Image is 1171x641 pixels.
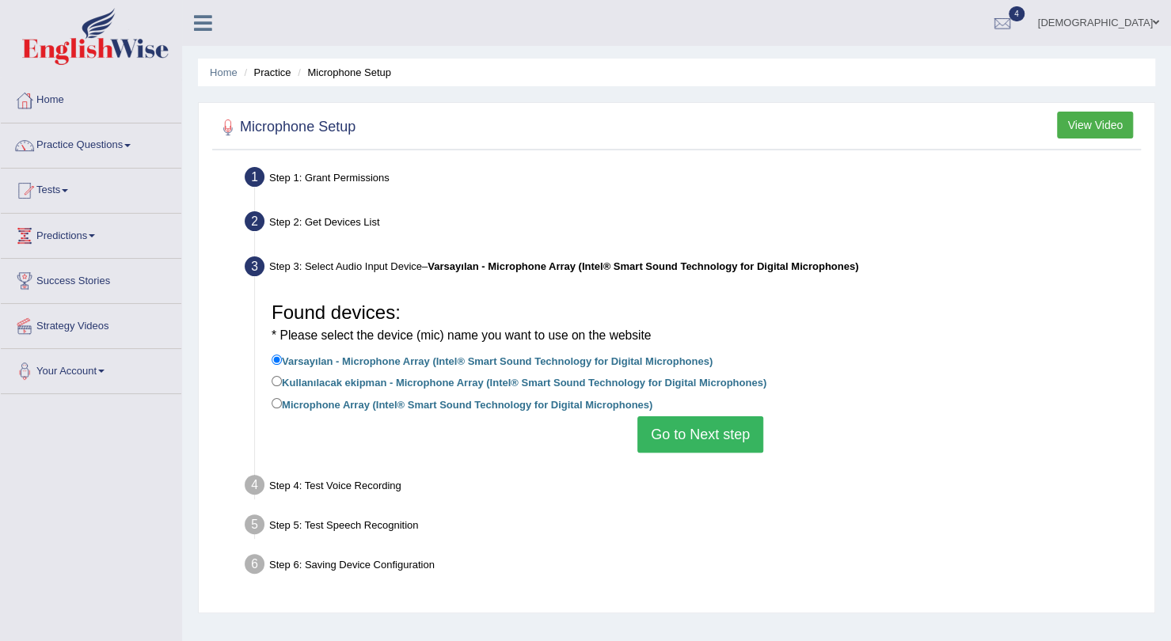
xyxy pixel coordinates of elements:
[637,416,763,453] button: Go to Next step
[1,259,181,298] a: Success Stories
[210,66,238,78] a: Home
[1,349,181,389] a: Your Account
[238,510,1147,544] div: Step 5: Test Speech Recognition
[272,373,766,390] label: Kullanılacak ekipman - Microphone Array (Intel® Smart Sound Technology for Digital Microphones)
[216,116,355,139] h2: Microphone Setup
[272,398,282,408] input: Microphone Array (Intel® Smart Sound Technology for Digital Microphones)
[272,328,651,342] small: * Please select the device (mic) name you want to use on the website
[238,162,1147,197] div: Step 1: Grant Permissions
[1,169,181,208] a: Tests
[428,260,858,272] b: Varsayılan - Microphone Array (Intel® Smart Sound Technology for Digital Microphones)
[1009,6,1025,21] span: 4
[294,65,391,80] li: Microphone Setup
[238,470,1147,505] div: Step 4: Test Voice Recording
[238,549,1147,584] div: Step 6: Saving Device Configuration
[1,214,181,253] a: Predictions
[1,304,181,343] a: Strategy Videos
[238,252,1147,286] div: Step 3: Select Audio Input Device
[272,376,282,386] input: Kullanılacak ekipman - Microphone Array (Intel® Smart Sound Technology for Digital Microphones)
[1,78,181,118] a: Home
[238,207,1147,241] div: Step 2: Get Devices List
[422,260,858,272] span: –
[272,302,1129,344] h3: Found devices:
[1,123,181,163] a: Practice Questions
[272,351,713,369] label: Varsayılan - Microphone Array (Intel® Smart Sound Technology for Digital Microphones)
[1057,112,1133,138] button: View Video
[272,355,282,365] input: Varsayılan - Microphone Array (Intel® Smart Sound Technology for Digital Microphones)
[272,395,652,412] label: Microphone Array (Intel® Smart Sound Technology for Digital Microphones)
[240,65,291,80] li: Practice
